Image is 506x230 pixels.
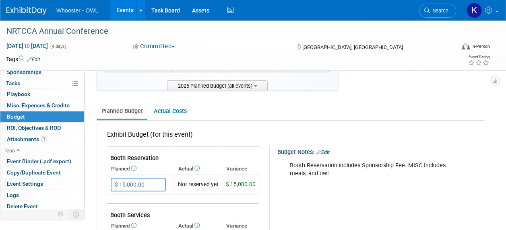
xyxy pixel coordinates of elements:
[0,134,84,145] a: Attachments1
[54,209,68,220] td: Personalize Event Tab Strip
[0,78,84,89] a: Tasks
[41,136,47,142] span: 1
[0,156,84,167] a: Event Binder (.pdf export)
[0,167,84,178] a: Copy/Duplicate Event
[471,43,490,49] div: In-Person
[107,203,259,221] td: Booth Services
[4,24,448,39] div: NRTCCA Annual Conference
[5,147,15,154] span: less
[56,7,98,14] span: Whooster - OWL
[68,209,85,220] td: Toggle Event Tabs
[222,163,259,175] th: Variance
[302,44,403,50] span: [GEOGRAPHIC_DATA], [GEOGRAPHIC_DATA]
[467,3,482,18] img: Kamila Castaneda
[7,102,70,109] span: Misc. Expenses & Credits
[6,80,20,86] span: Tasks
[7,69,41,75] span: Sponsorships
[174,175,222,195] td: Not reserved yet
[284,158,469,182] div: Booth Reservation includes Sponsorship Fee. MISC Includes meals, and owl
[462,43,470,49] img: Format-Inperson.png
[97,104,147,119] a: Planned Budget
[277,146,484,156] div: Budget Notes:
[0,89,84,100] a: Playbook
[0,100,84,111] a: Misc. Expenses & Credits
[7,203,38,209] span: Delete Event
[430,8,448,14] span: Search
[7,181,43,187] span: Event Settings
[23,43,31,49] span: to
[0,111,84,122] a: Budget
[50,44,66,49] span: (4 days)
[0,123,84,133] a: ROI, Objectives & ROO
[419,42,490,54] div: Event Format
[174,163,222,175] th: Actual
[0,67,84,78] a: Sponsorships
[419,4,456,18] a: Search
[167,80,268,90] span: 2025 Planned Budget (all events)
[7,158,71,164] span: Event Binder (.pdf export)
[6,42,48,49] span: [DATE] [DATE]
[6,55,40,63] td: Tags
[7,125,61,131] span: ROI, Objectives & ROO
[316,150,330,155] a: Edit
[7,136,47,142] span: Attachments
[107,146,259,164] td: Booth Reservation
[226,181,256,187] span: $ 15,000.00
[0,145,84,156] a: less
[107,130,256,144] div: Exhibit Budget (for this event)
[7,192,19,198] span: Logs
[130,42,178,51] button: Committed
[149,104,191,119] a: Actual Costs
[468,55,489,59] div: Event Rating
[7,91,30,97] span: Playbook
[107,163,174,175] th: Planned
[0,179,84,189] a: Event Settings
[6,7,47,15] img: ExhibitDay
[0,190,84,201] a: Logs
[0,201,84,212] a: Delete Event
[7,113,25,120] span: Budget
[7,169,61,176] span: Copy/Duplicate Event
[27,57,40,62] a: Edit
